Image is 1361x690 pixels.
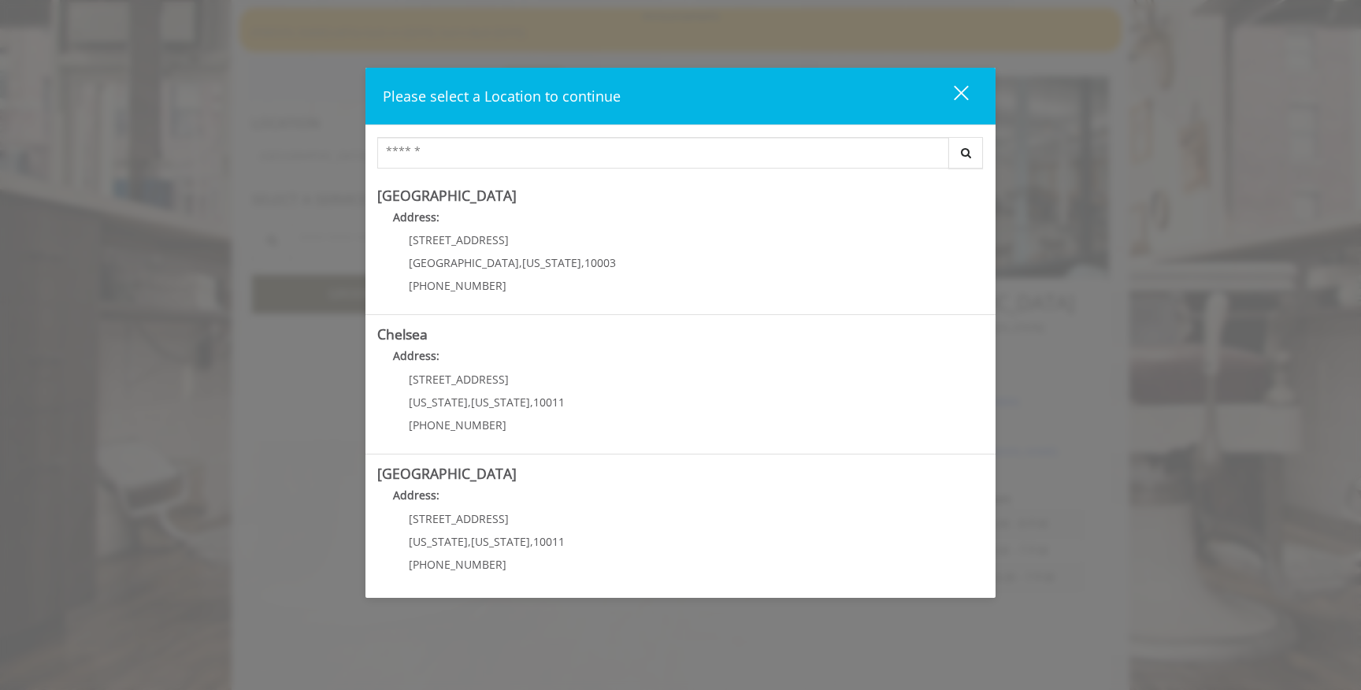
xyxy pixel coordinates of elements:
[409,557,506,572] span: [PHONE_NUMBER]
[522,255,581,270] span: [US_STATE]
[377,325,428,343] b: Chelsea
[409,232,509,247] span: [STREET_ADDRESS]
[530,534,533,549] span: ,
[957,147,975,158] i: Search button
[377,137,984,176] div: Center Select
[377,137,949,169] input: Search Center
[468,534,471,549] span: ,
[383,87,621,106] span: Please select a Location to continue
[409,278,506,293] span: [PHONE_NUMBER]
[409,417,506,432] span: [PHONE_NUMBER]
[530,395,533,410] span: ,
[409,395,468,410] span: [US_STATE]
[409,534,468,549] span: [US_STATE]
[377,464,517,483] b: [GEOGRAPHIC_DATA]
[393,210,439,224] b: Address:
[584,255,616,270] span: 10003
[471,534,530,549] span: [US_STATE]
[409,255,519,270] span: [GEOGRAPHIC_DATA]
[377,186,517,205] b: [GEOGRAPHIC_DATA]
[468,395,471,410] span: ,
[936,84,967,108] div: close dialog
[533,395,565,410] span: 10011
[393,348,439,363] b: Address:
[409,372,509,387] span: [STREET_ADDRESS]
[471,395,530,410] span: [US_STATE]
[581,255,584,270] span: ,
[393,488,439,503] b: Address:
[519,255,522,270] span: ,
[533,534,565,549] span: 10011
[925,80,978,112] button: close dialog
[409,511,509,526] span: [STREET_ADDRESS]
